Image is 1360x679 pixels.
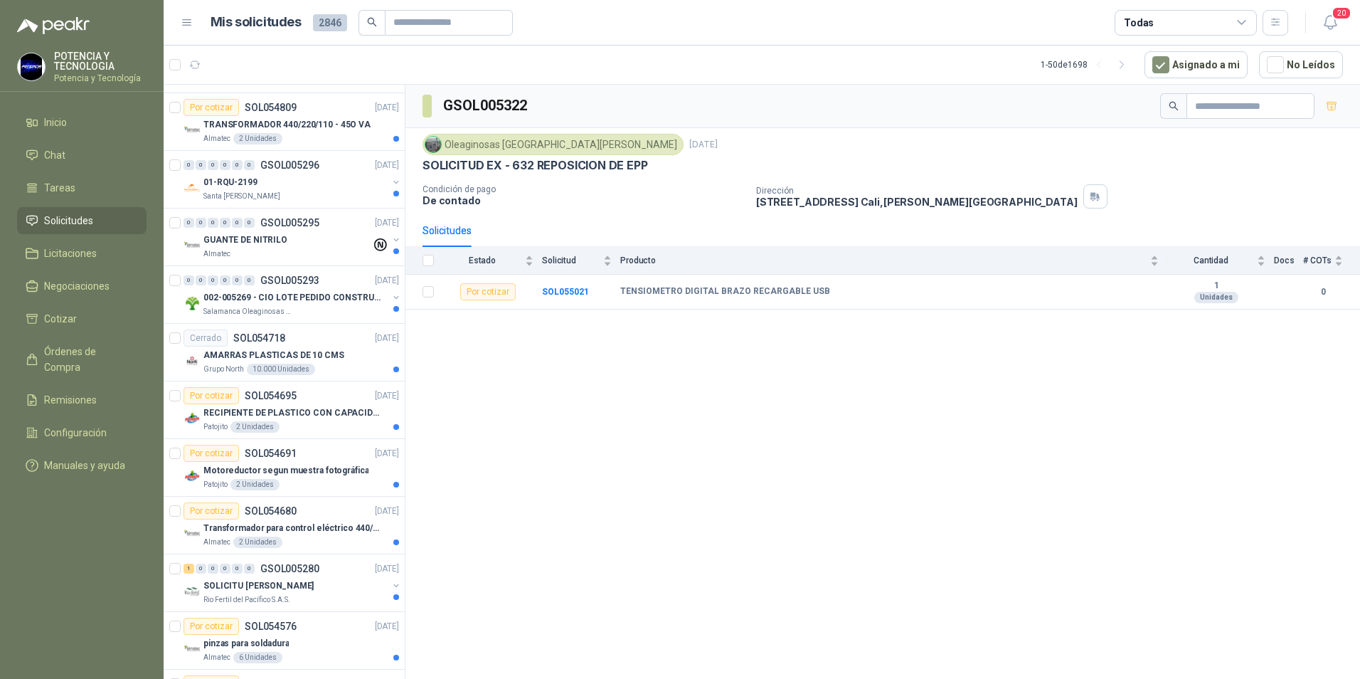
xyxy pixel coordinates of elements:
[203,537,230,548] p: Almatec
[44,311,77,327] span: Cotizar
[260,275,319,285] p: GSOL005293
[260,564,319,574] p: GSOL005280
[423,194,745,206] p: De contado
[1259,51,1343,78] button: No Leídos
[164,381,405,439] a: Por cotizarSOL054695[DATE] Company LogoRECIPIENTE DE PLASTICO CON CAPACIDAD DE 1.8 LT PARA LA EXT...
[203,421,228,433] p: Patojito
[375,101,399,115] p: [DATE]
[164,93,405,151] a: Por cotizarSOL054809[DATE] Company LogoTRANSFORMADOR 440/220/110 - 45O VAAlmatec2 Unidades
[232,275,243,285] div: 0
[184,214,402,260] a: 0 0 0 0 0 0 GSOL005295[DATE] Company LogoGUANTE DE NITRILOAlmatec
[689,138,718,152] p: [DATE]
[620,286,830,298] b: TENSIOMETRO DIGITAL BRAZO RECARGABLE USB
[542,256,600,265] span: Solicitud
[18,53,45,80] img: Company Logo
[245,448,297,458] p: SOL054691
[164,612,405,670] a: Por cotizarSOL054576[DATE] Company Logopinzas para soldaduraAlmatec6 Unidades
[220,160,230,170] div: 0
[184,502,239,520] div: Por cotizar
[542,247,620,275] th: Solicitud
[184,330,228,347] div: Cerrado
[203,652,230,663] p: Almatec
[244,564,255,574] div: 0
[184,560,402,606] a: 1 0 0 0 0 0 GSOL005280[DATE] Company LogoSOLICITU [PERSON_NAME]Rio Fertil del Pacífico S.A.S.
[1194,292,1238,303] div: Unidades
[196,160,206,170] div: 0
[196,564,206,574] div: 0
[244,275,255,285] div: 0
[203,176,257,189] p: 01-RQU-2199
[203,479,228,490] p: Patojito
[245,506,297,516] p: SOL054680
[1169,101,1179,111] span: search
[44,246,97,261] span: Licitaciones
[232,218,243,228] div: 0
[443,95,529,117] h3: GSOL005322
[17,240,147,267] a: Licitaciones
[184,468,201,485] img: Company Logo
[208,564,218,574] div: 0
[184,157,402,202] a: 0 0 0 0 0 0 GSOL005296[DATE] Company Logo01-RQU-2199Santa [PERSON_NAME]
[620,247,1167,275] th: Producto
[1167,280,1265,292] b: 1
[203,594,290,606] p: Rio Fertil del Pacífico S.A.S.
[260,218,319,228] p: GSOL005295
[184,525,201,542] img: Company Logo
[184,99,239,116] div: Por cotizar
[184,410,201,427] img: Company Logo
[460,283,516,300] div: Por cotizar
[44,425,107,441] span: Configuración
[203,133,230,144] p: Almatec
[184,160,194,170] div: 0
[423,134,684,155] div: Oleaginosas [GEOGRAPHIC_DATA][PERSON_NAME]
[233,133,282,144] div: 2 Unidades
[184,295,201,312] img: Company Logo
[184,641,201,658] img: Company Logo
[1303,256,1332,265] span: # COTs
[44,213,93,228] span: Solicitudes
[233,333,285,343] p: SOL054718
[245,621,297,631] p: SOL054576
[233,537,282,548] div: 2 Unidades
[17,207,147,234] a: Solicitudes
[542,287,589,297] a: SOL055021
[220,564,230,574] div: 0
[54,74,147,83] p: Potencia y Tecnología
[184,583,201,600] img: Company Logo
[423,158,648,173] p: SOLICITUD EX - 632 REPOSICION DE EPP
[184,237,201,254] img: Company Logo
[17,142,147,169] a: Chat
[203,406,381,420] p: RECIPIENTE DE PLASTICO CON CAPACIDAD DE 1.8 LT PARA LA EXTRACCIÓN MANUAL DE LIQUIDOS
[203,291,381,305] p: 002-005269 - CIO LOTE PEDIDO CONSTRUCCION
[1124,15,1154,31] div: Todas
[1167,247,1274,275] th: Cantidad
[260,160,319,170] p: GSOL005296
[375,274,399,288] p: [DATE]
[232,160,243,170] div: 0
[1041,53,1133,76] div: 1 - 50 de 1698
[620,256,1147,265] span: Producto
[203,637,289,651] p: pinzas para soldadura
[17,338,147,381] a: Órdenes de Compra
[184,352,201,369] img: Company Logo
[17,174,147,201] a: Tareas
[375,216,399,230] p: [DATE]
[375,159,399,172] p: [DATE]
[17,305,147,332] a: Cotizar
[375,505,399,518] p: [DATE]
[1332,6,1351,20] span: 20
[44,392,97,408] span: Remisiones
[196,275,206,285] div: 0
[203,248,230,260] p: Almatec
[208,275,218,285] div: 0
[245,102,297,112] p: SOL054809
[184,618,239,635] div: Por cotizar
[203,522,381,535] p: Transformador para control eléctrico 440/220/110 - 45O VA.
[756,186,1078,196] p: Dirección
[44,115,67,130] span: Inicio
[423,184,745,194] p: Condición de pago
[203,233,287,247] p: GUANTE DE NITRILO
[230,421,280,433] div: 2 Unidades
[244,218,255,228] div: 0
